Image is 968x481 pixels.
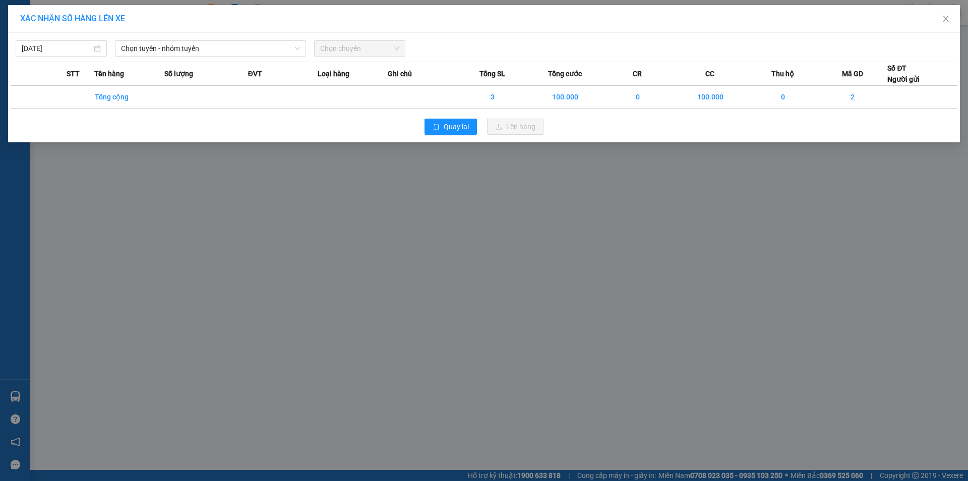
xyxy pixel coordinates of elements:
span: ĐVT [248,68,262,79]
td: 2 [818,86,887,109]
span: NK [DEMOGRAPHIC_DATA]- [3,63,77,78]
span: Chọn tuyến - nhóm tuyến [121,41,300,56]
span: N.nhận: [3,63,117,78]
span: Thu hộ [771,68,794,79]
span: N.gửi: [3,45,130,52]
span: 0908793271 [77,71,117,78]
span: Tổng SL [479,68,505,79]
button: rollbackQuay lại [425,119,477,135]
span: [PERSON_NAME] [43,6,85,12]
span: 08:49:01 [DATE] [45,54,96,62]
td: 3 [457,86,527,109]
span: Tên hàng [94,68,124,79]
span: Mã GD [842,68,863,79]
span: CR [633,68,642,79]
span: down [294,45,300,51]
span: Ghi chú [388,68,412,79]
span: Loại hàng [318,68,349,79]
span: Tổng cước [548,68,582,79]
span: XÁC NHẬN SỐ HÀNG LÊN XE [20,14,125,23]
strong: PHIẾU TRẢ HÀNG [49,14,102,21]
span: CC [705,68,714,79]
span: LABO HỮU NGUYÊN - [21,45,130,52]
strong: MĐH: [35,23,115,34]
span: rollback [433,123,440,131]
td: 100.000 [673,86,748,109]
td: 100.000 [527,86,603,109]
div: Số ĐT Người gửi [887,63,920,85]
button: uploadLên hàng [487,119,543,135]
td: Tổng cộng [94,86,164,109]
span: [DATE]- [21,5,85,12]
span: SG10253194 [59,23,116,34]
span: Quay lại [444,121,469,132]
span: Số lượng [164,68,193,79]
span: Ngày/ giờ gửi: [3,54,44,62]
td: 0 [602,86,672,109]
td: 0 [748,86,817,109]
span: Chọn chuyến [320,41,399,56]
input: 13/10/2025 [22,43,92,54]
span: close [942,15,950,23]
button: Close [932,5,960,33]
span: 09:03- [3,5,85,12]
span: 02888839879 [85,45,130,52]
span: STT [67,68,80,79]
